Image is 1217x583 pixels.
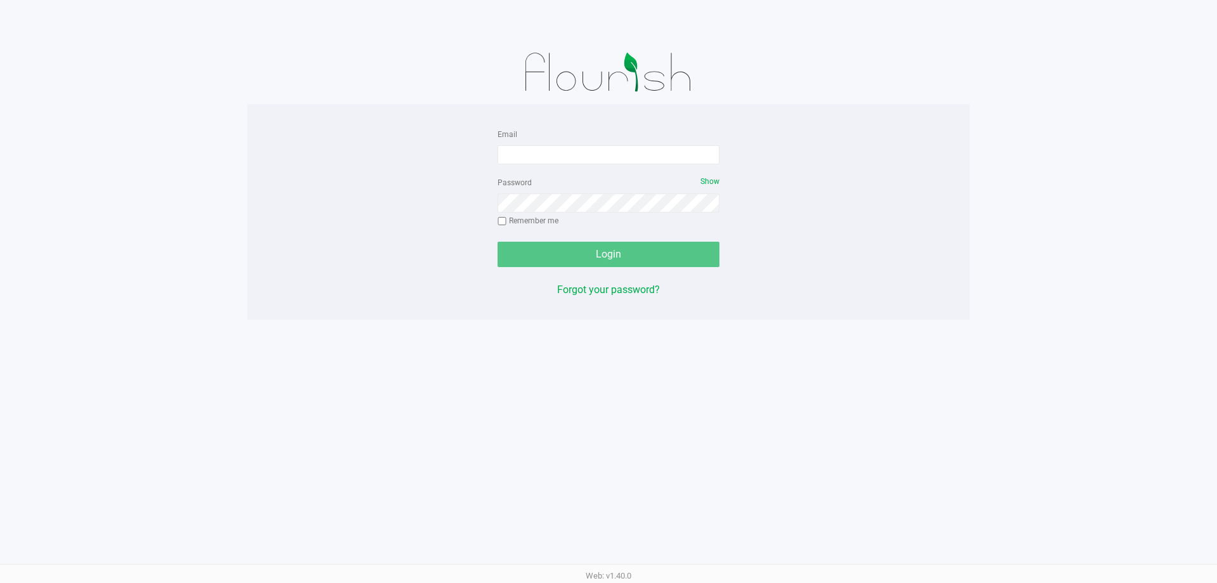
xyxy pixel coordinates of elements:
span: Web: v1.40.0 [586,571,631,580]
input: Remember me [498,217,506,226]
button: Forgot your password? [557,282,660,298]
label: Remember me [498,215,558,226]
label: Email [498,129,517,140]
label: Password [498,177,532,188]
span: Show [700,177,719,186]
